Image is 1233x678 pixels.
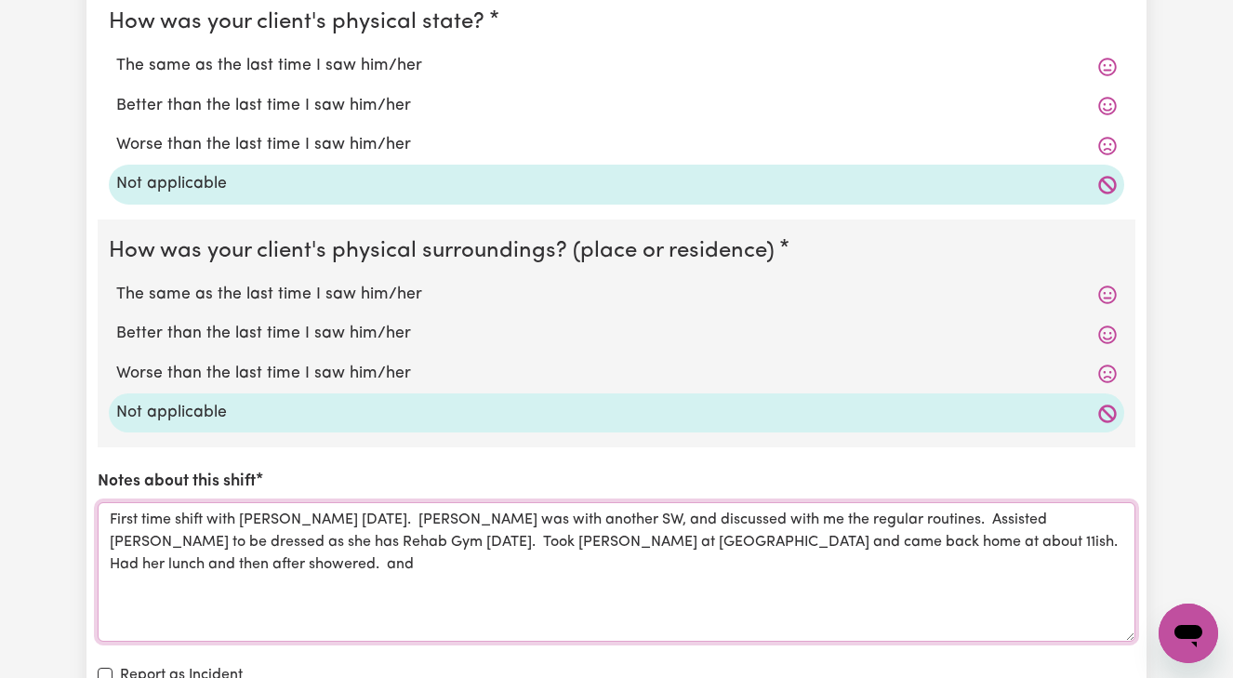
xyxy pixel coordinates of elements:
label: Not applicable [116,401,1117,425]
iframe: Button to launch messaging window [1159,604,1218,663]
label: Not applicable [116,172,1117,196]
label: Better than the last time I saw him/her [116,94,1117,118]
textarea: First time shift with [PERSON_NAME] [DATE]. [PERSON_NAME] was with another SW, and discussed with... [98,502,1135,642]
label: The same as the last time I saw him/her [116,54,1117,78]
label: Worse than the last time I saw him/her [116,362,1117,386]
label: Notes about this shift [98,470,256,494]
label: The same as the last time I saw him/her [116,283,1117,307]
label: Better than the last time I saw him/her [116,322,1117,346]
legend: How was your client's physical surroundings? (place or residence) [109,234,782,268]
legend: How was your client's physical state? [109,6,492,39]
label: Worse than the last time I saw him/her [116,133,1117,157]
